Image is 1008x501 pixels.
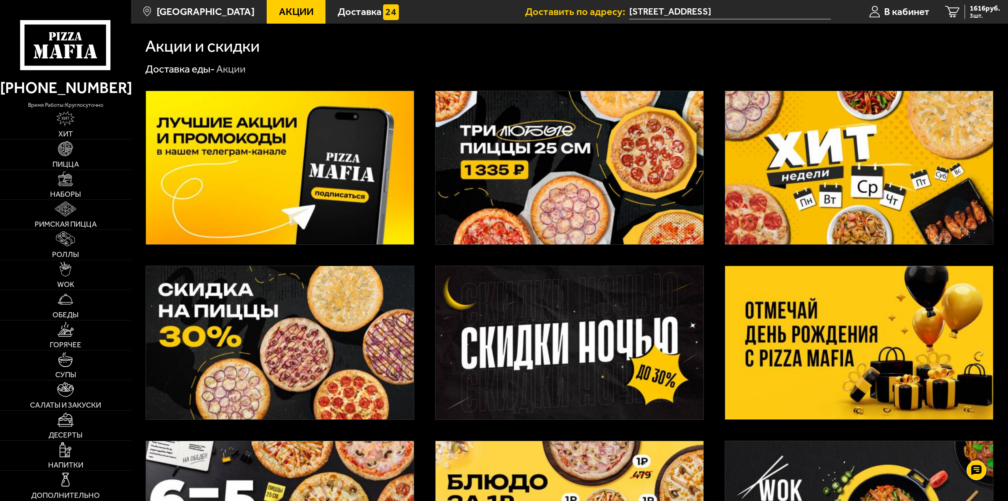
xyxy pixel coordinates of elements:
span: Горячее [50,341,81,348]
span: Салаты и закуски [30,401,101,409]
span: Доставка [338,7,382,17]
span: Доставить по адресу: [525,7,629,17]
span: Десерты [49,431,82,439]
div: Акции [216,62,246,76]
span: WOK [57,281,74,288]
span: Напитки [48,461,83,469]
span: Римская пицца [35,220,97,228]
span: [GEOGRAPHIC_DATA] [157,7,254,17]
span: Акции [279,7,314,17]
span: Роллы [52,251,79,258]
span: Хит [58,130,73,138]
span: В кабинет [884,7,929,17]
span: Дополнительно [31,492,100,499]
span: Пицца [52,160,79,168]
span: Обеды [52,311,79,318]
span: 1616 руб. [970,5,1000,12]
span: 3 шт. [970,13,1000,19]
input: Ваш адрес доставки [629,5,831,19]
a: Доставка еды- [145,63,215,75]
span: Наборы [50,190,81,198]
span: Ленинградская область, Всеволожский район, Заневское городское поселение, Кудрово, проспект Строи... [629,5,831,19]
h1: Акции и скидки [145,38,260,55]
img: 15daf4d41897b9f0e9f617042186c801.svg [383,4,399,20]
span: Супы [55,371,76,378]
